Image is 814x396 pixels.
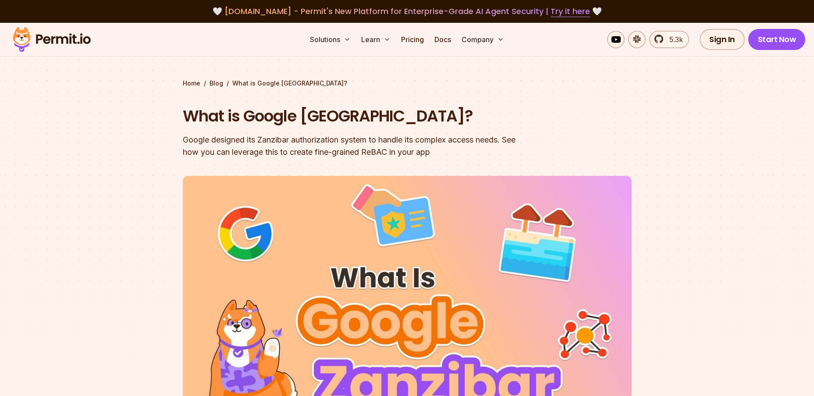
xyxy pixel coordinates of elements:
[458,31,508,48] button: Company
[748,29,806,50] a: Start Now
[664,34,683,45] span: 5.3k
[398,31,427,48] a: Pricing
[700,29,745,50] a: Sign In
[306,31,354,48] button: Solutions
[21,5,793,18] div: 🤍 🤍
[431,31,455,48] a: Docs
[9,25,95,54] img: Permit logo
[551,6,590,17] a: Try it here
[183,79,632,88] div: / /
[358,31,394,48] button: Learn
[649,31,689,48] a: 5.3k
[183,79,200,88] a: Home
[224,6,590,17] span: [DOMAIN_NAME] - Permit's New Platform for Enterprise-Grade AI Agent Security |
[183,105,519,127] h1: What is Google [GEOGRAPHIC_DATA]?
[183,134,519,158] div: Google designed its Zanzibar authorization system to handle its complex access needs. See how you...
[210,79,223,88] a: Blog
